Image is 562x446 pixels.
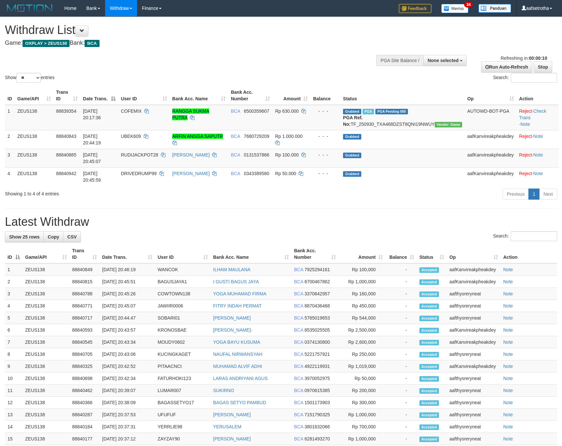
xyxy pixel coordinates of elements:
th: ID [5,86,15,105]
th: Bank Acc. Name: activate to sort column ascending [170,86,228,105]
td: 88840771 [70,300,100,312]
td: aafKanvireakpheakdey [465,149,517,167]
a: Note [503,267,513,272]
td: [DATE] 20:38:09 [100,397,155,409]
a: Check Trans [519,108,546,120]
td: 88840705 [70,348,100,360]
td: 88840849 [70,263,100,276]
a: Show 25 rows [5,231,44,242]
img: panduan.png [478,4,511,13]
td: ZEUS138 [15,149,54,167]
span: None selected [428,58,459,63]
span: Accepted [419,388,439,394]
span: Accepted [419,400,439,406]
td: - [385,348,417,360]
span: Accepted [419,340,439,345]
td: Rp 200,000 [338,385,385,397]
a: [PERSON_NAME] [172,171,210,176]
span: 88840942 [56,171,76,176]
span: Rp 1.000.000 [275,134,303,139]
td: · · [517,105,559,130]
td: Rp 250,000 [338,348,385,360]
td: aafthysreryneat [447,288,501,300]
span: PGA Pending [375,109,408,114]
td: ZEUS138 [23,360,70,372]
td: ZEUS138 [23,397,70,409]
td: [DATE] 20:43:34 [100,336,155,348]
td: aafKanvireakpheakdey [465,167,517,186]
td: 11 [5,385,23,397]
td: 3 [5,149,15,167]
a: BAGAS SETYO PAMBUD [213,400,266,405]
th: Action [501,245,557,263]
span: BCA [85,40,99,47]
span: Copy 0970615385 to clipboard [304,388,330,393]
td: ZEUS138 [15,167,54,186]
span: 88840885 [56,152,76,157]
td: 88840366 [70,397,100,409]
td: aafthysreryneat [447,312,501,324]
select: Showentries [16,73,41,83]
td: ZEUS138 [23,421,70,433]
td: 4 [5,167,15,186]
td: · [517,167,559,186]
th: Bank Acc. Name: activate to sort column ascending [211,245,291,263]
a: 1 [528,189,539,200]
td: 88840287 [70,409,100,421]
a: LARAS ANDRIYANI AGUS [213,376,268,381]
span: BCA [231,171,240,176]
span: DRIVEDRUMP99 [121,171,157,176]
a: Next [539,189,557,200]
span: Copy 5221757921 to clipboard [304,352,330,357]
td: Rp 450,000 [338,300,385,312]
span: Accepted [419,279,439,285]
a: YOGA BAYU KUSUMA [213,339,260,345]
td: WANCOK [155,263,211,276]
td: UFUFUF [155,409,211,421]
td: aafKanvireakpheakdey [447,276,501,288]
span: Copy 0343389580 to clipboard [244,171,269,176]
td: [DATE] 20:44:47 [100,312,155,324]
th: Status: activate to sort column ascending [417,245,447,263]
td: [DATE] 20:37:31 [100,421,155,433]
td: 1 [5,105,15,130]
td: - [385,300,417,312]
td: 5 [5,312,23,324]
td: SOBARI01 [155,312,211,324]
span: Accepted [419,412,439,418]
td: [DATE] 20:45:51 [100,276,155,288]
b: PGA Ref. No: [343,115,363,127]
span: Grabbed [343,134,361,140]
h4: Game: Bank: [5,40,368,46]
th: Bank Acc. Number: activate to sort column ascending [291,245,338,263]
td: aafthysreryneat [447,409,501,421]
span: BCA [294,388,303,393]
span: Copy 0374130800 to clipboard [304,339,330,345]
span: Grabbed [343,109,361,114]
span: Copy 0131537866 to clipboard [244,152,269,157]
td: [DATE] 20:42:52 [100,360,155,372]
span: Rp 50.000 [275,171,296,176]
th: Balance [310,86,340,105]
input: Search: [511,73,557,83]
td: COWTOWN138 [155,288,211,300]
span: COFEMIX [121,108,142,114]
a: Reject [519,171,532,176]
td: KRONOSBAE [155,324,211,336]
td: aafKanvireakpheakdey [447,263,501,276]
td: aafKanvireakpheakdey [447,360,501,372]
span: BCA [231,134,240,139]
span: OXPLAY > ZEUS138 [23,40,70,47]
td: Rp 1,000,000 [338,276,385,288]
th: Amount: activate to sort column ascending [273,86,310,105]
td: [DATE] 20:43:57 [100,324,155,336]
span: Rp 100.000 [275,152,299,157]
h1: Withdraw List [5,24,368,37]
a: YOGA MUHAMAD FIRMA [213,291,266,296]
div: Showing 1 to 4 of 4 entries [5,188,229,197]
td: Rp 50,000 [338,372,385,385]
span: BCA [294,364,303,369]
td: 88840788 [70,288,100,300]
a: [PERSON_NAME] [172,152,210,157]
a: ILHAM MAULANA [213,267,250,272]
